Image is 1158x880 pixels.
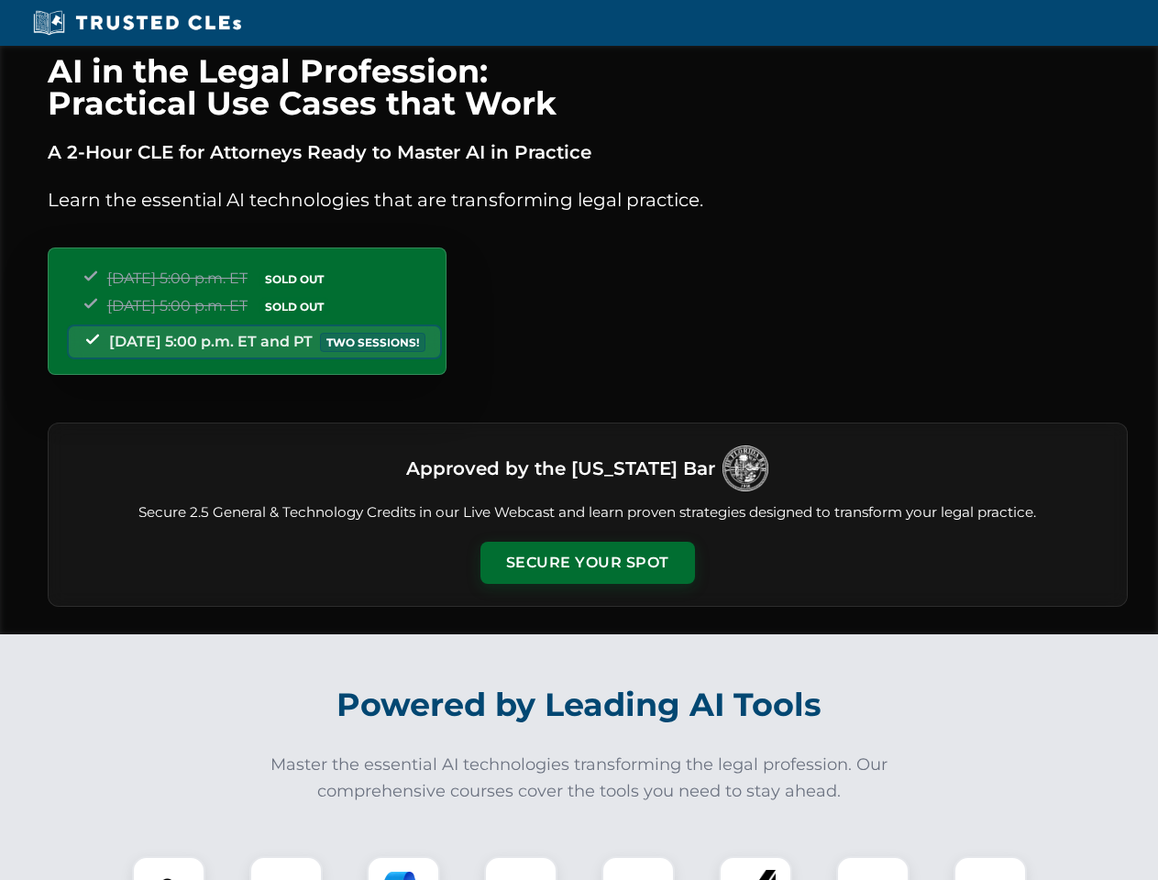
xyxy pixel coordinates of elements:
h2: Powered by Leading AI Tools [72,673,1087,737]
span: SOLD OUT [259,269,330,289]
img: Trusted CLEs [28,9,247,37]
p: Master the essential AI technologies transforming the legal profession. Our comprehensive courses... [259,752,900,805]
span: [DATE] 5:00 p.m. ET [107,297,248,314]
button: Secure Your Spot [480,542,695,584]
h1: AI in the Legal Profession: Practical Use Cases that Work [48,55,1128,119]
p: Secure 2.5 General & Technology Credits in our Live Webcast and learn proven strategies designed ... [71,502,1105,523]
p: A 2-Hour CLE for Attorneys Ready to Master AI in Practice [48,137,1128,167]
p: Learn the essential AI technologies that are transforming legal practice. [48,185,1128,214]
h3: Approved by the [US_STATE] Bar [406,452,715,485]
img: Logo [722,445,768,491]
span: SOLD OUT [259,297,330,316]
span: [DATE] 5:00 p.m. ET [107,269,248,287]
